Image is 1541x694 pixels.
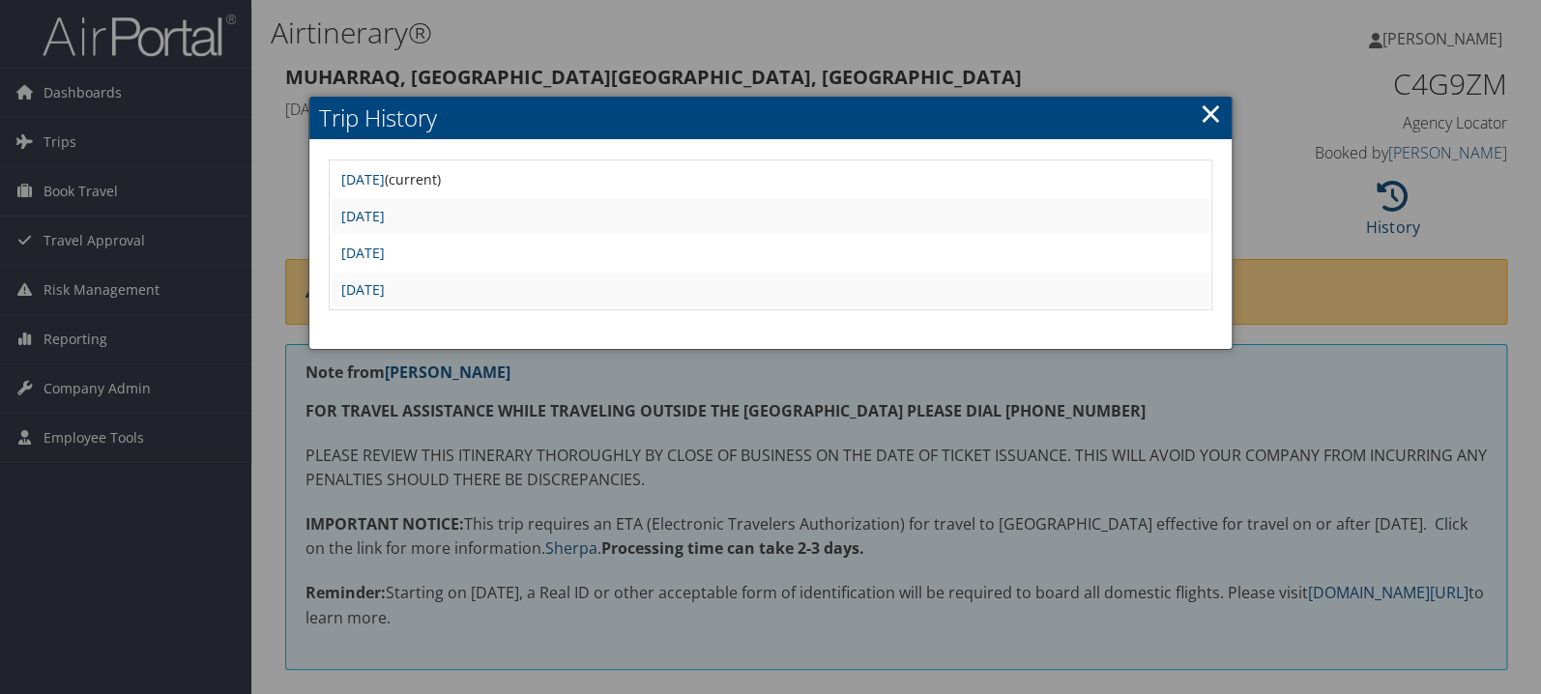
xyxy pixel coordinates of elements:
a: [DATE] [341,280,385,299]
a: × [1199,94,1221,132]
a: [DATE] [341,244,385,262]
a: [DATE] [341,170,385,188]
a: [DATE] [341,207,385,225]
h2: Trip History [309,97,1232,139]
td: (current) [332,162,1209,197]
